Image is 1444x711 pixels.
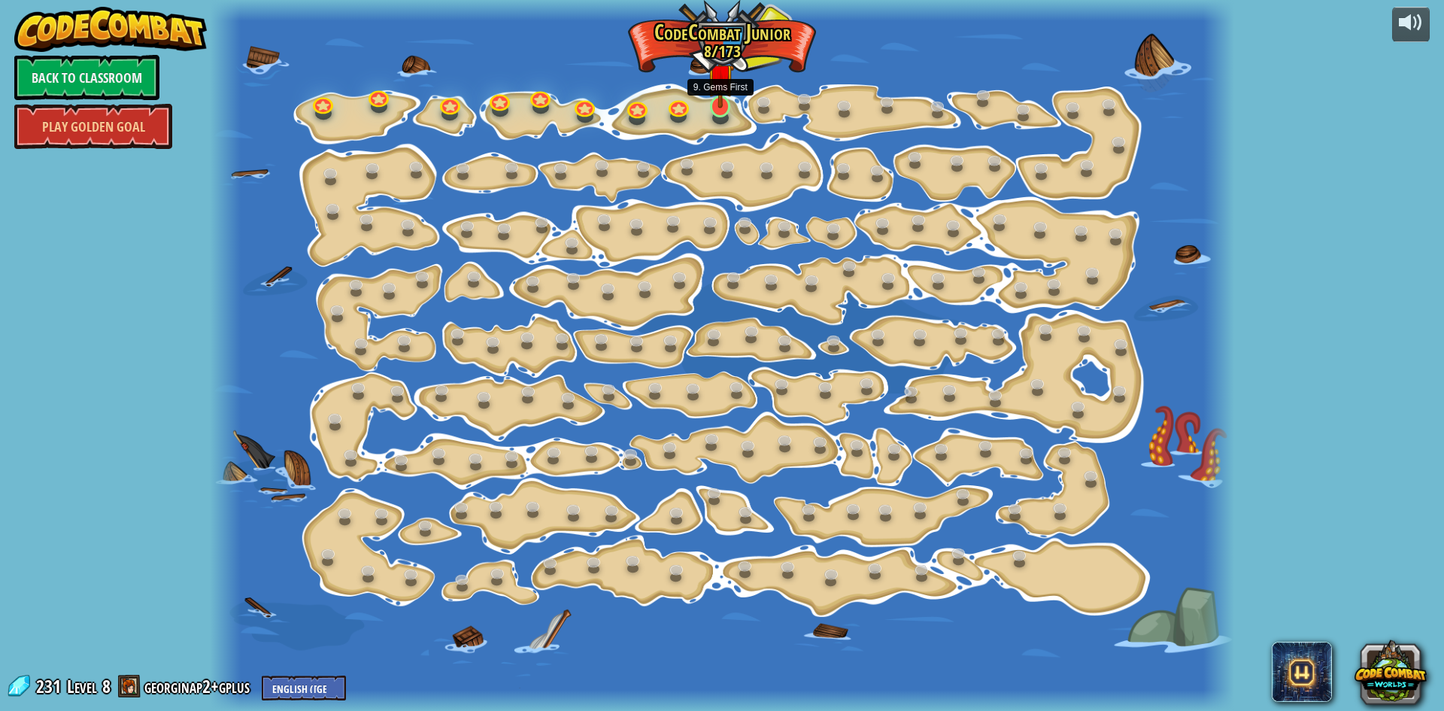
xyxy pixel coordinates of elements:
[144,674,254,698] a: georginap2+gplus
[707,46,734,108] img: level-banner-unstarted.png
[14,55,159,100] a: Back to Classroom
[14,104,172,149] a: Play Golden Goal
[1392,7,1430,42] button: Adjust volume
[102,674,111,698] span: 8
[67,674,97,699] span: Level
[14,7,207,52] img: CodeCombat - Learn how to code by playing a game
[36,674,65,698] span: 231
